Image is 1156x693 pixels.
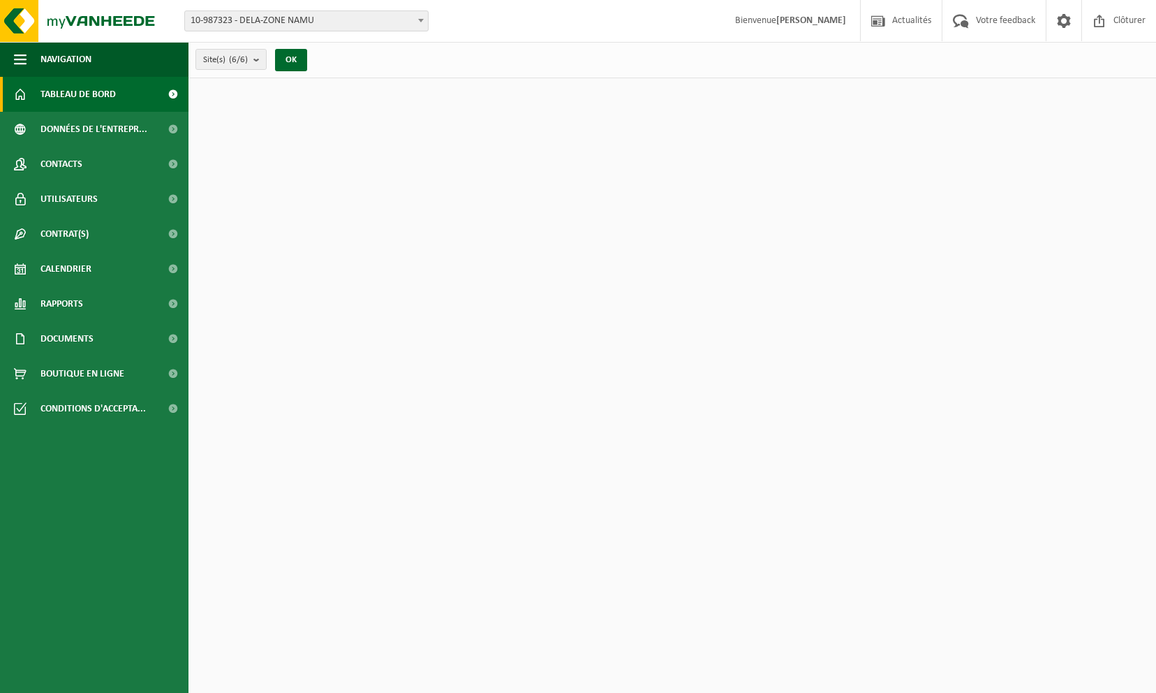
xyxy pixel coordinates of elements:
count: (6/6) [229,55,248,64]
span: 10-987323 - DELA-ZONE NAMU [185,11,428,31]
span: Boutique en ligne [40,356,124,391]
button: OK [275,49,307,71]
span: Utilisateurs [40,182,98,217]
span: Calendrier [40,251,91,286]
span: Tableau de bord [40,77,116,112]
button: Site(s)(6/6) [195,49,267,70]
span: Navigation [40,42,91,77]
span: Données de l'entrepr... [40,112,147,147]
span: Contacts [40,147,82,182]
span: Conditions d'accepta... [40,391,146,426]
span: 10-987323 - DELA-ZONE NAMU [184,10,429,31]
span: Contrat(s) [40,217,89,251]
span: Site(s) [203,50,248,71]
strong: [PERSON_NAME] [776,15,846,26]
span: Rapports [40,286,83,321]
span: Documents [40,321,94,356]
